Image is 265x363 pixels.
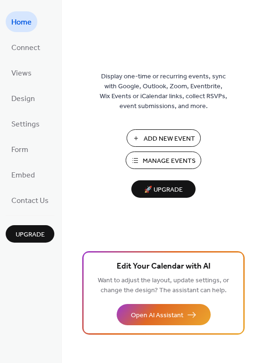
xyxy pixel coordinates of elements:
span: Contact Us [11,194,49,209]
span: Manage Events [143,156,196,166]
span: Display one-time or recurring events, sync with Google, Outlook, Zoom, Eventbrite, Wix Events or ... [100,72,227,111]
span: Embed [11,168,35,183]
span: Design [11,92,35,107]
span: Form [11,143,28,158]
a: Connect [6,37,46,58]
button: Add New Event [127,129,201,147]
span: Open AI Assistant [131,311,183,321]
button: 🚀 Upgrade [131,180,196,198]
span: 🚀 Upgrade [137,184,190,196]
button: Manage Events [126,152,201,169]
span: Views [11,66,32,81]
button: Upgrade [6,225,54,243]
button: Open AI Assistant [117,304,211,325]
span: Want to adjust the layout, update settings, or change the design? The assistant can help. [98,274,229,297]
span: Add New Event [144,134,195,144]
a: Embed [6,164,41,185]
span: Home [11,15,32,30]
span: Connect [11,41,40,56]
span: Edit Your Calendar with AI [117,260,211,273]
a: Views [6,62,37,83]
a: Home [6,11,37,32]
a: Design [6,88,41,109]
a: Contact Us [6,190,54,211]
a: Settings [6,113,45,134]
a: Form [6,139,34,160]
span: Settings [11,117,40,132]
span: Upgrade [16,230,45,240]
